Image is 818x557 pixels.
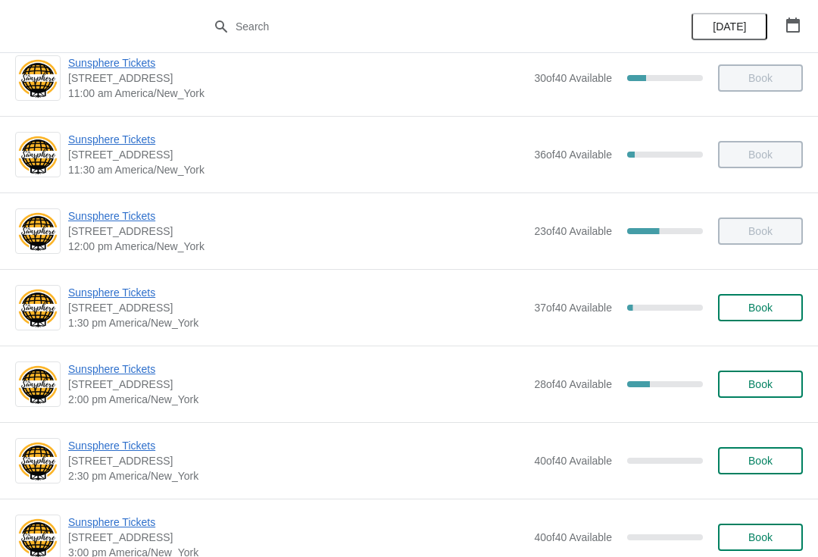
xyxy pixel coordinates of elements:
[68,515,526,530] span: Sunsphere Tickets
[68,377,526,392] span: [STREET_ADDRESS]
[68,300,526,315] span: [STREET_ADDRESS]
[534,149,612,161] span: 36 of 40 Available
[68,239,526,254] span: 12:00 pm America/New_York
[68,438,526,453] span: Sunsphere Tickets
[68,315,526,330] span: 1:30 pm America/New_York
[534,302,612,314] span: 37 of 40 Available
[534,72,612,84] span: 30 of 40 Available
[68,55,526,70] span: Sunsphere Tickets
[534,225,612,237] span: 23 of 40 Available
[235,13,613,40] input: Search
[718,294,803,321] button: Book
[534,378,612,390] span: 28 of 40 Available
[68,86,526,101] span: 11:00 am America/New_York
[68,392,526,407] span: 2:00 pm America/New_York
[16,134,60,176] img: Sunsphere Tickets | 810 Clinch Avenue, Knoxville, TN, USA | 11:30 am America/New_York
[16,287,60,329] img: Sunsphere Tickets | 810 Clinch Avenue, Knoxville, TN, USA | 1:30 pm America/New_York
[68,162,526,177] span: 11:30 am America/New_York
[748,302,773,314] span: Book
[748,378,773,390] span: Book
[68,224,526,239] span: [STREET_ADDRESS]
[718,524,803,551] button: Book
[534,531,612,543] span: 40 of 40 Available
[68,147,526,162] span: [STREET_ADDRESS]
[748,455,773,467] span: Book
[748,531,773,543] span: Book
[68,70,526,86] span: [STREET_ADDRESS]
[692,13,767,40] button: [DATE]
[68,468,526,483] span: 2:30 pm America/New_York
[16,58,60,99] img: Sunsphere Tickets | 810 Clinch Avenue, Knoxville, TN, USA | 11:00 am America/New_York
[16,440,60,482] img: Sunsphere Tickets | 810 Clinch Avenue, Knoxville, TN, USA | 2:30 pm America/New_York
[68,530,526,545] span: [STREET_ADDRESS]
[68,361,526,377] span: Sunsphere Tickets
[713,20,746,33] span: [DATE]
[16,211,60,252] img: Sunsphere Tickets | 810 Clinch Avenue, Knoxville, TN, USA | 12:00 pm America/New_York
[718,447,803,474] button: Book
[534,455,612,467] span: 40 of 40 Available
[68,285,526,300] span: Sunsphere Tickets
[68,132,526,147] span: Sunsphere Tickets
[68,208,526,224] span: Sunsphere Tickets
[68,453,526,468] span: [STREET_ADDRESS]
[718,371,803,398] button: Book
[16,364,60,405] img: Sunsphere Tickets | 810 Clinch Avenue, Knoxville, TN, USA | 2:00 pm America/New_York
